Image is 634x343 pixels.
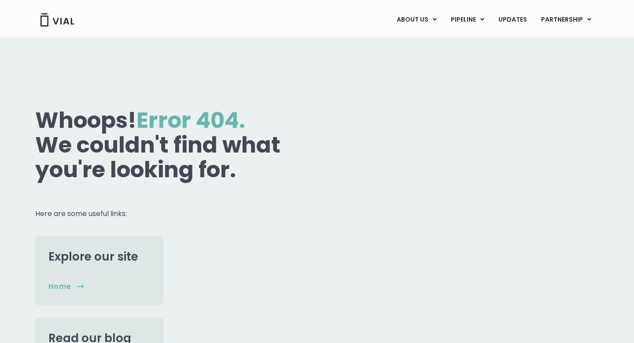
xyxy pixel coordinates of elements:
a: Explore our site [48,249,138,265]
span: home [48,282,71,291]
span: Here are some useful links: [35,209,127,219]
a: PARTNERSHIPMenu Toggle [534,12,598,27]
a: PIPELINEMenu Toggle [444,12,491,27]
h1: Whoops! We couldn't find what you're looking for. [35,108,314,182]
a: UPDATES [491,12,534,27]
span: Error 404. [136,104,245,136]
a: ABOUT USMenu Toggle [390,12,443,27]
a: home [48,282,84,291]
img: Vial Logo [40,13,75,26]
